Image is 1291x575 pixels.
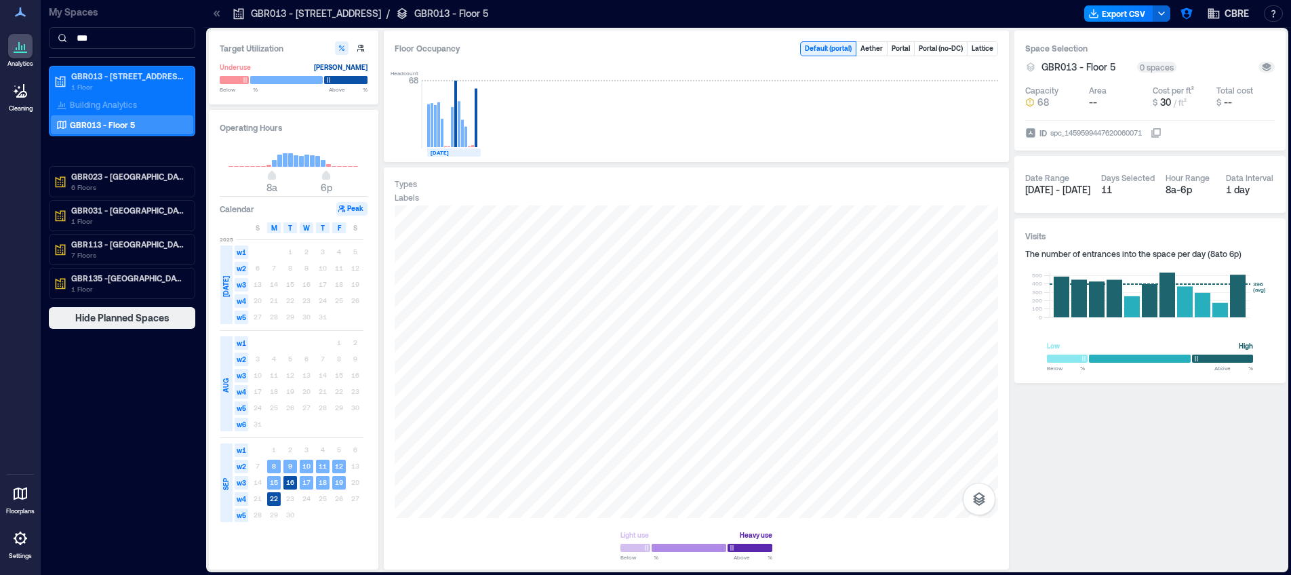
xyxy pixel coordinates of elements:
button: Portal [888,42,914,56]
div: High [1239,339,1253,353]
span: Below % [220,85,258,94]
div: Total cost [1216,85,1253,96]
h3: Target Utilization [220,41,368,55]
span: [DATE] - [DATE] [1025,184,1090,195]
span: w5 [235,401,248,415]
span: M [271,222,277,233]
p: GBR031 - [GEOGRAPHIC_DATA] - 1 New Change - [GEOGRAPHIC_DATA] [71,205,185,216]
p: 1 Floor [71,216,185,226]
text: 19 [335,478,343,486]
p: GBR023 - [GEOGRAPHIC_DATA] - [STREET_ADDRESS][PERSON_NAME] [71,171,185,182]
button: Aether [856,42,887,56]
button: Lattice [968,42,997,56]
span: w5 [235,509,248,522]
span: Below % [620,553,658,561]
span: w5 [235,311,248,324]
div: Labels [395,192,419,203]
span: w4 [235,385,248,399]
span: [DATE] [220,276,231,297]
tspan: 100 [1032,305,1042,312]
tspan: 200 [1032,297,1042,304]
div: Capacity [1025,85,1058,96]
span: w3 [235,476,248,490]
a: Cleaning [3,75,37,117]
span: w4 [235,294,248,308]
a: Settings [4,522,37,564]
div: Light use [620,528,649,542]
button: Peak [336,202,368,216]
div: 1 day [1226,183,1275,197]
p: 1 Floor [71,283,185,294]
tspan: 0 [1039,314,1042,321]
div: Types [395,178,417,189]
span: CBRE [1225,7,1249,20]
div: Low [1047,339,1060,353]
p: Floorplans [6,507,35,515]
button: Hide Planned Spaces [49,307,195,329]
span: w1 [235,443,248,457]
p: Analytics [7,60,33,68]
a: Analytics [3,30,37,72]
span: w1 [235,336,248,350]
div: Days Selected [1101,172,1155,183]
div: Floor Occupancy [395,41,789,56]
button: Default (portal) [801,42,856,56]
span: w4 [235,492,248,506]
text: 8 [272,462,276,470]
p: GBR135 -[GEOGRAPHIC_DATA] - [GEOGRAPHIC_DATA] - [GEOGRAPHIC_DATA] [71,273,185,283]
button: 68 [1025,96,1084,109]
text: 10 [302,462,311,470]
div: 0 spaces [1137,62,1176,73]
h3: Visits [1025,229,1275,243]
h3: Operating Hours [220,121,368,134]
div: [PERSON_NAME] [314,60,368,74]
span: GBR013 - Floor 5 [1041,60,1115,74]
span: T [288,222,292,233]
div: Underuse [220,60,251,74]
button: CBRE [1203,3,1253,24]
button: Export CSV [1084,5,1153,22]
p: GBR013 - Floor 5 [70,119,135,130]
text: 18 [319,478,327,486]
text: 16 [286,478,294,486]
span: F [338,222,341,233]
div: Date Range [1025,172,1069,183]
div: 8a - 6p [1166,183,1215,197]
text: 17 [302,478,311,486]
span: Below % [1047,364,1085,372]
button: GBR013 - Floor 5 [1041,60,1132,74]
span: ID [1039,126,1047,140]
div: The number of entrances into the space per day ( 8a to 6p ) [1025,248,1275,259]
div: 11 [1101,183,1155,197]
span: w2 [235,353,248,366]
h3: Space Selection [1025,41,1275,55]
text: 9 [288,462,292,470]
span: -- [1089,96,1097,108]
tspan: 400 [1032,280,1042,287]
div: Data Interval [1226,172,1273,183]
p: GBR113 - [GEOGRAPHIC_DATA] - [GEOGRAPHIC_DATA] - [GEOGRAPHIC_DATA] [71,239,185,250]
text: 22 [270,494,278,502]
p: 1 Floor [71,81,185,92]
text: 11 [319,462,327,470]
p: My Spaces [49,5,195,19]
span: $ [1153,98,1157,107]
p: GBR013 - Floor 5 [414,7,488,20]
span: AUG [220,378,231,393]
span: 6p [321,182,332,193]
text: 15 [270,478,278,486]
span: W [303,222,310,233]
h3: Calendar [220,202,254,216]
tspan: 500 [1032,272,1042,279]
span: $ [1216,98,1221,107]
span: SEP [220,478,231,490]
span: 68 [1037,96,1049,109]
span: w6 [235,418,248,431]
span: S [256,222,260,233]
p: GBR013 - [STREET_ADDRESS] [251,7,381,20]
div: Cost per ft² [1153,85,1194,96]
text: 12 [335,462,343,470]
span: T [321,222,325,233]
div: Area [1089,85,1107,96]
span: Above % [1214,364,1253,372]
